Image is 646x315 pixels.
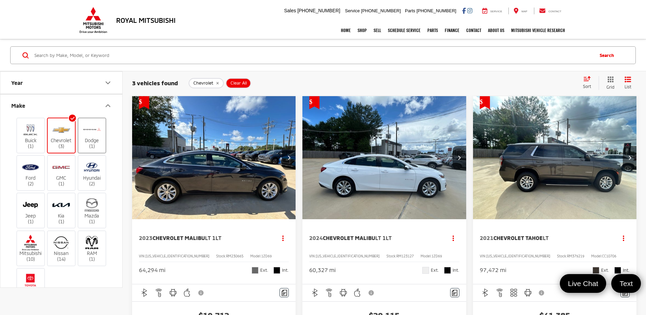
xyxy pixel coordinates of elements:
img: Android Auto [169,288,177,297]
a: Service [477,7,507,14]
img: Android Auto [339,288,348,297]
span: [PHONE_NUMBER] [297,8,340,13]
span: Int. [623,267,630,273]
span: dropdown dots [453,235,454,241]
label: Mitsubishi (10) [17,235,45,262]
span: Summit White [422,267,429,274]
span: Int. [282,267,289,273]
button: Grid View [599,76,619,90]
span: LT [543,235,549,241]
a: Contact [534,7,567,14]
form: Search by Make, Model, or Keyword [34,47,593,63]
img: Royal Mitsubishi in Baton Rouge, LA) [21,197,40,213]
a: Text [611,274,641,293]
span: Black [444,267,451,274]
button: Actions [447,232,459,244]
span: Model: [421,254,431,258]
button: List View [619,76,636,90]
button: YearYear [0,72,123,94]
span: RM123127 [396,254,414,258]
span: RM230665 [226,254,243,258]
span: Black [614,267,621,274]
span: Sort [583,84,591,89]
button: Actions [277,232,289,244]
img: 2023 Chevrolet Malibu LT 1LT [132,96,296,220]
span: dropdown dots [282,235,284,241]
div: Make [11,102,25,109]
label: Kia (1) [48,197,75,225]
span: Ext. [601,267,609,273]
span: Model: [591,254,602,258]
img: Royal Mitsubishi in Baton Rouge, LA) [82,235,101,251]
a: 2021Chevrolet TahoeLT [480,234,611,242]
span: Ext. [260,267,268,273]
img: Comments [282,290,287,296]
a: Sell [370,22,384,39]
span: Chevrolet Tahoe [493,235,543,241]
button: Next image [282,146,296,170]
button: remove Chevrolet [189,78,224,88]
label: Hyundai (2) [78,159,106,187]
span: [PHONE_NUMBER] [416,8,456,13]
a: Shop [354,22,370,39]
span: Chevrolet [193,80,213,86]
label: Toyota (3) [17,272,45,300]
button: Select sort value [580,76,599,90]
span: 2021 [480,235,493,241]
button: Comments [450,288,459,297]
label: Chevrolet (3) [48,122,75,149]
img: Apple CarPlay [183,288,191,297]
span: Get Price Drop Alert [309,96,319,109]
span: [PHONE_NUMBER] [361,8,401,13]
span: Dark Ash Metallic [252,267,258,274]
a: Live Chat [560,274,606,293]
a: Finance [441,22,463,39]
img: Royal Mitsubishi in Baton Rouge, LA) [21,122,40,138]
span: [US_VEHICLE_IDENTIFICATION_NUMBER] [316,254,380,258]
span: Get Price Drop Alert [139,96,149,109]
button: Next image [453,146,466,170]
span: Graywood Metallic [593,267,599,274]
span: Stock: [216,254,226,258]
span: [US_VEHICLE_IDENTIFICATION_NUMBER] [145,254,209,258]
span: VIN: [139,254,145,258]
a: Facebook: Click to visit our Facebook page [462,8,466,13]
img: Apple CarPlay [353,288,362,297]
span: CC10706 [602,254,616,258]
span: Model: [250,254,261,258]
img: Remote Start [325,288,333,297]
div: 97,472 mi [480,266,506,274]
img: Royal Mitsubishi in Baton Rouge, LA) [52,235,70,251]
img: Royal Mitsubishi in Baton Rouge, LA) [52,159,70,175]
a: Map [508,7,532,14]
span: 1ZD69 [261,254,272,258]
label: RAM (1) [78,235,106,262]
span: Sales [284,8,296,13]
label: Jeep (1) [17,197,45,225]
span: LT 1LT [375,235,392,241]
button: Actions [618,232,630,244]
a: Instagram: Click to visit our Instagram page [467,8,472,13]
button: Search [593,47,624,64]
span: [US_VEHICLE_IDENTIFICATION_NUMBER] [486,254,550,258]
span: Text [616,279,636,288]
img: Royal Mitsubishi in Baton Rouge, LA) [21,235,40,251]
a: About Us [485,22,508,39]
span: RM379219 [567,254,584,258]
img: 3rd Row Seating [509,288,518,297]
span: Int. [453,267,459,273]
span: 2024 [309,235,323,241]
img: Royal Mitsubishi in Baton Rouge, LA) [82,159,101,175]
span: Chevrolet Malibu [323,235,375,241]
div: Year [11,79,23,86]
img: Bluetooth® [140,288,149,297]
div: 2021 Chevrolet Tahoe LT 0 [473,96,637,219]
img: Bluetooth® [481,288,490,297]
span: VIN: [480,254,486,258]
a: 2024Chevrolet MalibuLT 1LT [309,234,440,242]
img: Royal Mitsubishi in Baton Rouge, LA) [52,197,70,213]
div: 2024 Chevrolet Malibu LT 1LT 0 [302,96,467,219]
label: Dodge (1) [78,122,106,149]
img: Remote Start [495,288,504,297]
label: Nissan (14) [48,235,75,262]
